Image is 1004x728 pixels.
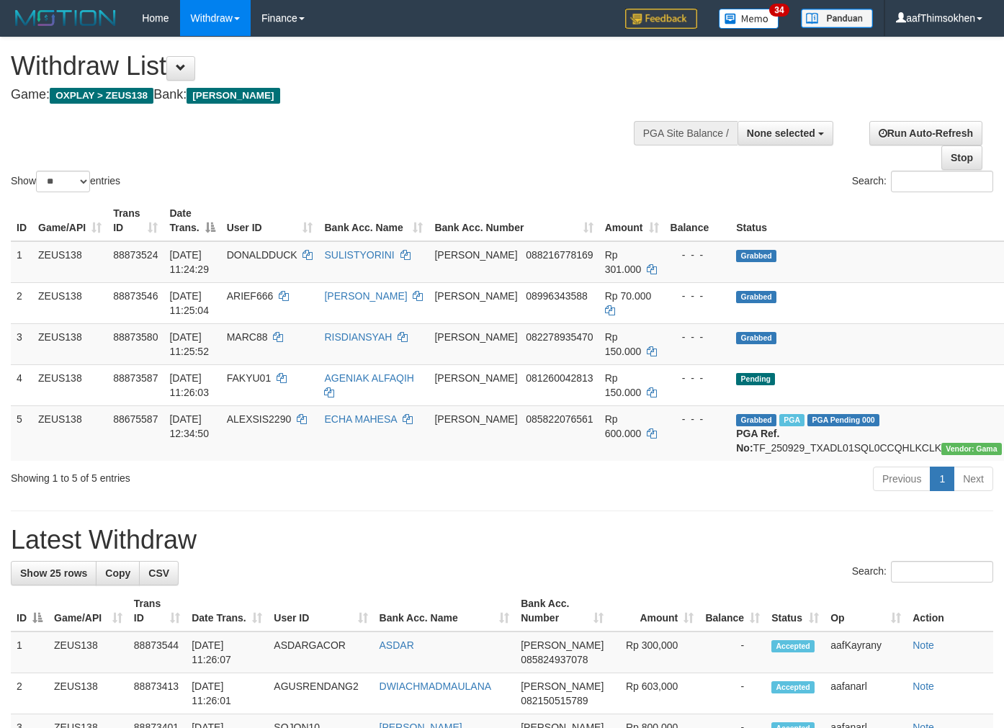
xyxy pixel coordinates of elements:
[48,632,128,673] td: ZEUS138
[779,414,804,426] span: Marked by aafpengsreynich
[324,331,392,343] a: RISDIANSYAH
[11,200,32,241] th: ID
[324,372,414,384] a: AGENIAK ALFAQIH
[227,331,268,343] span: MARC88
[11,590,48,632] th: ID: activate to sort column descending
[665,200,731,241] th: Balance
[891,561,993,583] input: Search:
[11,632,48,673] td: 1
[11,52,655,81] h1: Withdraw List
[605,249,642,275] span: Rp 301.000
[434,290,517,302] span: [PERSON_NAME]
[930,467,954,491] a: 1
[671,412,725,426] div: - - -
[873,467,931,491] a: Previous
[268,590,373,632] th: User ID: activate to sort column ascending
[891,171,993,192] input: Search:
[11,405,32,461] td: 5
[380,680,492,692] a: DWIACHMADMAULANA
[48,673,128,714] td: ZEUS138
[434,372,517,384] span: [PERSON_NAME]
[769,4,789,17] span: 34
[526,413,593,425] span: Copy 085822076561 to clipboard
[736,291,776,303] span: Grabbed
[609,673,699,714] td: Rp 603,000
[11,88,655,102] h4: Game: Bank:
[907,590,993,632] th: Action
[11,364,32,405] td: 4
[515,590,609,632] th: Bank Acc. Number: activate to sort column ascending
[186,632,268,673] td: [DATE] 11:26:07
[32,405,107,461] td: ZEUS138
[324,290,407,302] a: [PERSON_NAME]
[32,200,107,241] th: Game/API: activate to sort column ascending
[324,413,396,425] a: ECHA MAHESA
[48,590,128,632] th: Game/API: activate to sort column ascending
[736,373,775,385] span: Pending
[434,331,517,343] span: [PERSON_NAME]
[374,590,516,632] th: Bank Acc. Name: activate to sort column ascending
[526,372,593,384] span: Copy 081260042813 to clipboard
[324,249,394,261] a: SULISTYORINI
[11,323,32,364] td: 3
[852,171,993,192] label: Search:
[128,632,186,673] td: 88873544
[128,590,186,632] th: Trans ID: activate to sort column ascending
[169,413,209,439] span: [DATE] 12:34:50
[227,249,297,261] span: DONALDDUCK
[113,290,158,302] span: 88873546
[771,640,815,652] span: Accepted
[801,9,873,28] img: panduan.png
[163,200,220,241] th: Date Trans.: activate to sort column descending
[747,127,815,139] span: None selected
[187,88,279,104] span: [PERSON_NAME]
[609,632,699,673] td: Rp 300,000
[625,9,697,29] img: Feedback.jpg
[671,248,725,262] div: - - -
[186,590,268,632] th: Date Trans.: activate to sort column ascending
[113,249,158,261] span: 88873524
[738,121,833,145] button: None selected
[11,465,408,485] div: Showing 1 to 5 of 5 entries
[521,680,604,692] span: [PERSON_NAME]
[825,673,907,714] td: aafanarl
[227,413,292,425] span: ALEXSIS2290
[719,9,779,29] img: Button%20Memo.svg
[941,145,982,170] a: Stop
[807,414,879,426] span: PGA Pending
[96,561,140,585] a: Copy
[32,364,107,405] td: ZEUS138
[634,121,738,145] div: PGA Site Balance /
[169,290,209,316] span: [DATE] 11:25:04
[771,681,815,693] span: Accepted
[11,7,120,29] img: MOTION_logo.png
[429,200,599,241] th: Bank Acc. Number: activate to sort column ascending
[605,290,652,302] span: Rp 70.000
[913,680,934,692] a: Note
[11,241,32,283] td: 1
[599,200,665,241] th: Amount: activate to sort column ascending
[11,526,993,554] h1: Latest Withdraw
[869,121,982,145] a: Run Auto-Refresh
[20,567,87,579] span: Show 25 rows
[50,88,153,104] span: OXPLAY > ZEUS138
[186,673,268,714] td: [DATE] 11:26:01
[11,282,32,323] td: 2
[526,331,593,343] span: Copy 082278935470 to clipboard
[605,331,642,357] span: Rp 150.000
[521,639,604,651] span: [PERSON_NAME]
[913,639,934,651] a: Note
[736,250,776,262] span: Grabbed
[11,673,48,714] td: 2
[11,561,97,585] a: Show 25 rows
[105,567,130,579] span: Copy
[169,249,209,275] span: [DATE] 11:24:29
[148,567,169,579] span: CSV
[32,282,107,323] td: ZEUS138
[852,561,993,583] label: Search:
[32,323,107,364] td: ZEUS138
[671,289,725,303] div: - - -
[32,241,107,283] td: ZEUS138
[605,413,642,439] span: Rp 600.000
[318,200,429,241] th: Bank Acc. Name: activate to sort column ascending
